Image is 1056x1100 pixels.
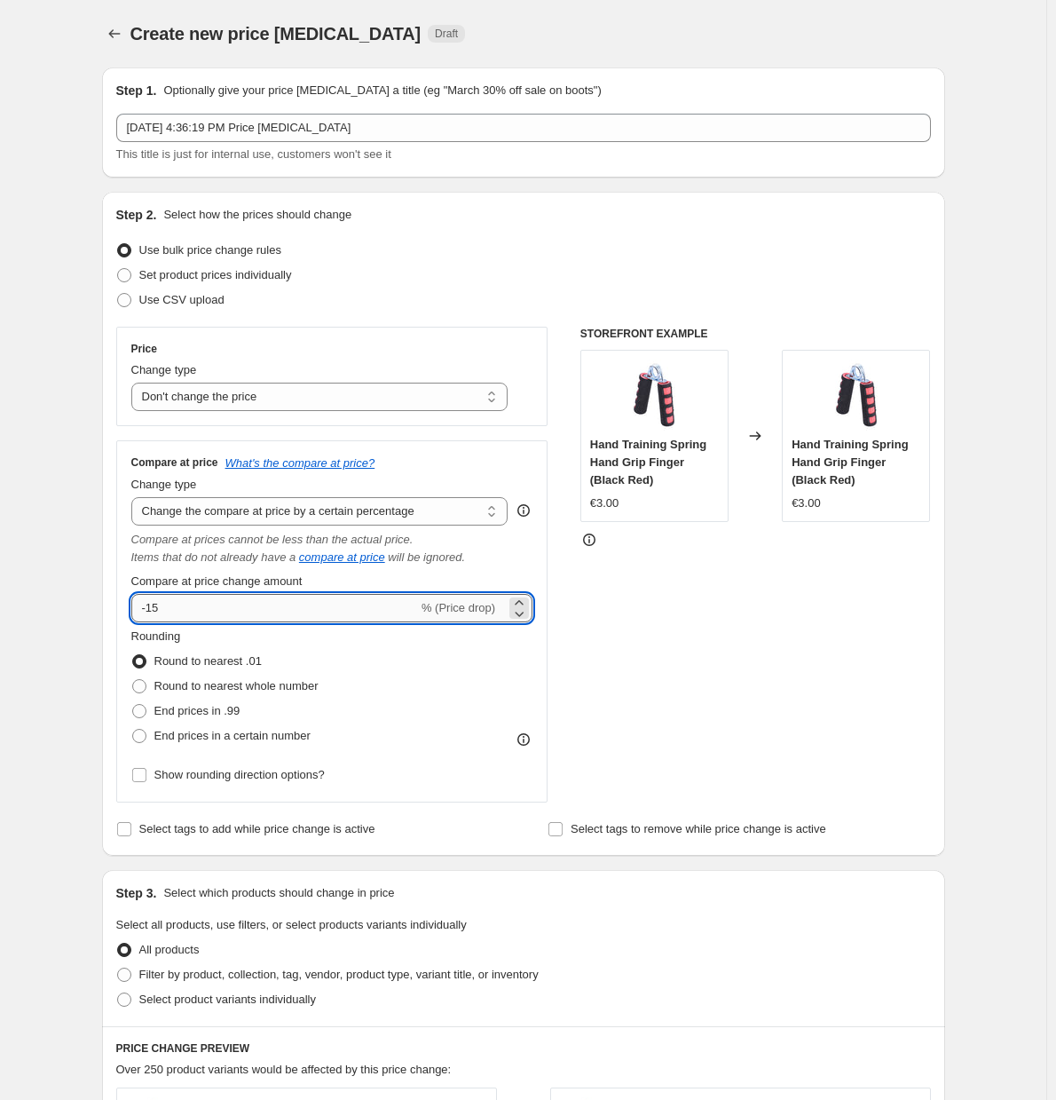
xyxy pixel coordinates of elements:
[154,729,311,742] span: End prices in a certain number
[131,363,197,376] span: Change type
[580,327,931,341] h6: STOREFRONT EXAMPLE
[131,478,197,491] span: Change type
[139,268,292,281] span: Set product prices individually
[821,360,892,431] img: 4fdf94ff1d66137808710e35645cb5de_80x.jpg
[154,768,325,781] span: Show rounding direction options?
[131,533,414,546] i: Compare at prices cannot be less than the actual price.
[139,943,200,956] span: All products
[299,550,385,564] button: compare at price
[139,822,375,835] span: Select tags to add while price change is active
[792,495,821,512] div: €3.00
[139,993,316,1006] span: Select product variants individually
[435,27,458,41] span: Draft
[116,82,157,99] h2: Step 1.
[154,704,240,717] span: End prices in .99
[116,918,467,931] span: Select all products, use filters, or select products variants individually
[116,1063,452,1076] span: Over 250 product variants would be affected by this price change:
[116,206,157,224] h2: Step 2.
[139,293,225,306] span: Use CSV upload
[116,1041,931,1056] h6: PRICE CHANGE PREVIEW
[163,206,351,224] p: Select how the prices should change
[590,438,706,487] span: Hand Training Spring Hand Grip Finger (Black Red)
[422,601,495,614] span: % (Price drop)
[116,114,931,142] input: 30% off holiday sale
[116,884,157,902] h2: Step 3.
[163,82,601,99] p: Optionally give your price [MEDICAL_DATA] a title (eg "March 30% off sale on boots")
[102,21,127,46] button: Price change jobs
[116,147,391,161] span: This title is just for internal use, customers won't see it
[131,594,418,622] input: -15
[590,495,619,512] div: €3.00
[130,24,422,44] span: Create new price [MEDICAL_DATA]
[131,455,218,470] h3: Compare at price
[154,654,262,668] span: Round to nearest .01
[154,679,319,692] span: Round to nearest whole number
[131,550,296,564] i: Items that do not already have a
[139,243,281,257] span: Use bulk price change rules
[619,360,690,431] img: 4fdf94ff1d66137808710e35645cb5de_80x.jpg
[792,438,908,487] span: Hand Training Spring Hand Grip Finger (Black Red)
[131,629,181,643] span: Rounding
[388,550,465,564] i: will be ignored.
[131,342,157,356] h3: Price
[131,574,303,588] span: Compare at price change amount
[515,502,532,519] div: help
[571,822,826,835] span: Select tags to remove while price change is active
[225,456,375,470] button: What's the compare at price?
[163,884,394,902] p: Select which products should change in price
[139,968,539,981] span: Filter by product, collection, tag, vendor, product type, variant title, or inventory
